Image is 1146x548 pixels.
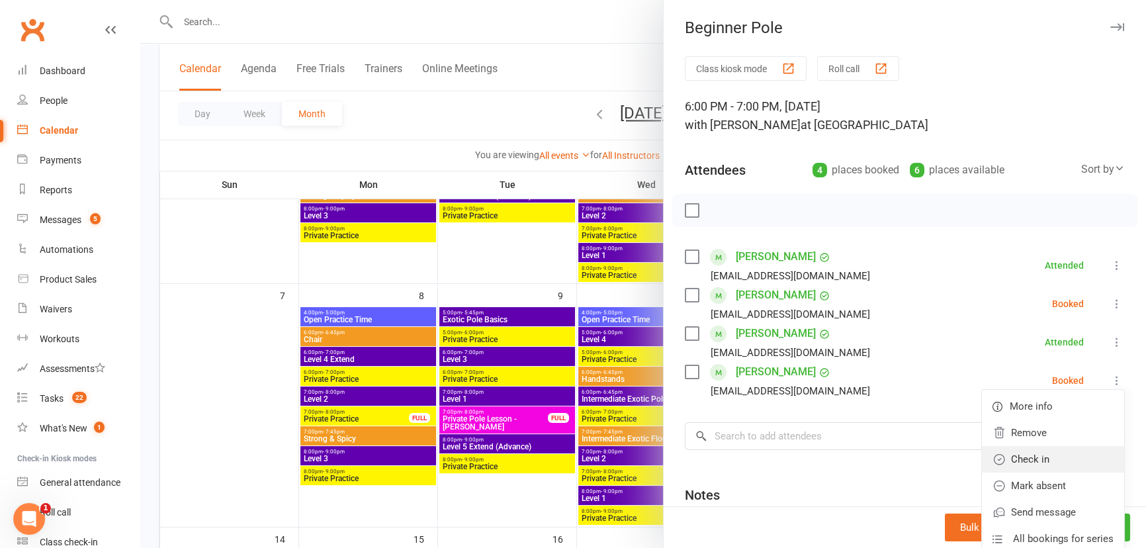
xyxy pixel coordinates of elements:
[40,244,93,255] div: Automations
[711,306,870,323] div: [EMAIL_ADDRESS][DOMAIN_NAME]
[910,161,1004,179] div: places available
[40,507,71,518] div: Roll call
[736,285,816,306] a: [PERSON_NAME]
[17,414,140,443] a: What's New1
[40,423,87,434] div: What's New
[72,392,87,403] span: 22
[982,393,1124,420] a: More info
[17,146,140,175] a: Payments
[685,422,1125,450] input: Search to add attendees
[685,97,1125,134] div: 6:00 PM - 7:00 PM, [DATE]
[40,334,79,344] div: Workouts
[40,503,51,514] span: 1
[982,473,1124,499] a: Mark absent
[945,514,1059,541] button: Bulk add attendees
[40,95,67,106] div: People
[17,116,140,146] a: Calendar
[711,267,870,285] div: [EMAIL_ADDRESS][DOMAIN_NAME]
[17,205,140,235] a: Messages 5
[813,163,827,177] div: 4
[17,354,140,384] a: Assessments
[17,56,140,86] a: Dashboard
[17,324,140,354] a: Workouts
[685,161,746,179] div: Attendees
[736,246,816,267] a: [PERSON_NAME]
[40,393,64,404] div: Tasks
[736,361,816,383] a: [PERSON_NAME]
[94,422,105,433] span: 1
[40,185,72,195] div: Reports
[664,19,1146,37] div: Beginner Pole
[17,265,140,295] a: Product Sales
[736,323,816,344] a: [PERSON_NAME]
[982,420,1124,446] a: Remove
[1013,531,1114,547] span: All bookings for series
[685,118,801,132] span: with [PERSON_NAME]
[40,66,85,76] div: Dashboard
[1045,261,1084,270] div: Attended
[40,274,97,285] div: Product Sales
[40,155,81,165] div: Payments
[16,13,49,46] a: Clubworx
[40,214,81,225] div: Messages
[40,304,72,314] div: Waivers
[910,163,924,177] div: 6
[1081,161,1125,178] div: Sort by
[17,468,140,498] a: General attendance kiosk mode
[1010,398,1053,414] span: More info
[40,363,105,374] div: Assessments
[982,499,1124,525] a: Send message
[1045,338,1084,347] div: Attended
[13,503,45,535] iframe: Intercom live chat
[17,498,140,527] a: Roll call
[90,213,101,224] span: 5
[711,344,870,361] div: [EMAIL_ADDRESS][DOMAIN_NAME]
[17,295,140,324] a: Waivers
[813,161,899,179] div: places booked
[17,175,140,205] a: Reports
[685,56,807,81] button: Class kiosk mode
[982,446,1124,473] a: Check in
[1052,376,1084,385] div: Booked
[17,86,140,116] a: People
[40,125,78,136] div: Calendar
[685,486,720,504] div: Notes
[40,537,98,547] div: Class check-in
[17,384,140,414] a: Tasks 22
[17,235,140,265] a: Automations
[711,383,870,400] div: [EMAIL_ADDRESS][DOMAIN_NAME]
[801,118,928,132] span: at [GEOGRAPHIC_DATA]
[40,477,120,488] div: General attendance
[1052,299,1084,308] div: Booked
[817,56,899,81] button: Roll call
